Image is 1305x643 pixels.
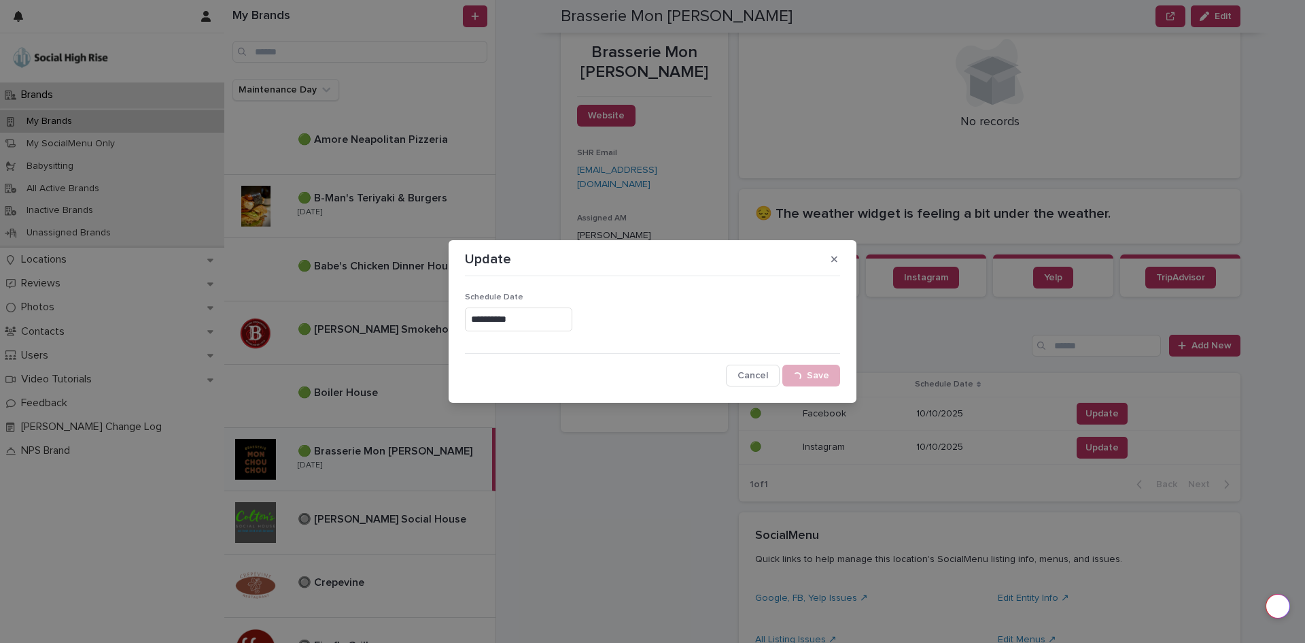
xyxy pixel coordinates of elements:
button: Cancel [726,365,780,386]
button: Save [782,365,840,386]
span: Cancel [737,371,768,380]
p: Update [465,251,511,267]
span: Save [807,371,829,380]
span: Schedule Date [465,293,523,301]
